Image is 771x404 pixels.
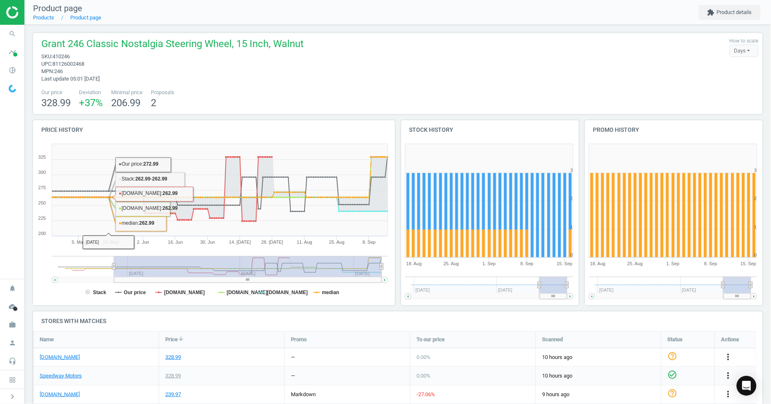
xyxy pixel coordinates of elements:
span: 10 hours ago [542,372,655,380]
label: How to scale [730,38,759,45]
tspan: median [322,290,339,295]
span: Status [668,336,683,343]
tspan: [DOMAIN_NAME] [164,290,205,295]
i: check_circle_outline [668,370,678,380]
text: 2 [754,196,757,201]
i: help_outline [668,351,678,361]
span: Deviation [79,89,103,96]
span: Name [40,336,54,343]
i: person [5,335,20,351]
span: Minimal price [111,89,143,96]
a: Products [33,14,54,21]
tspan: 2. Jun [137,240,149,245]
i: help_outline [668,388,678,398]
div: — [291,354,295,361]
text: 225 [38,216,46,221]
span: Our price [41,89,71,96]
span: Actions [721,336,740,343]
text: 1 [570,224,573,229]
span: Promo [291,336,307,343]
img: ajHJNr6hYgQAAAAASUVORK5CYII= [6,6,65,19]
span: 81126002468 [52,61,84,67]
a: [DOMAIN_NAME] [40,354,80,361]
h4: Price history [33,120,395,140]
i: extension [707,9,715,16]
text: 275 [38,185,46,190]
i: more_vert [723,352,733,362]
h4: Promo history [585,120,763,140]
span: 10 hours ago [542,354,655,361]
span: 246 [54,68,63,74]
tspan: 1. Sep [666,261,680,266]
tspan: Our price [124,290,146,295]
div: 328.99 [165,354,181,361]
h4: Stock history [401,120,579,140]
i: timeline [5,44,20,60]
tspan: 25. Aug [329,240,345,245]
tspan: 11. Aug [297,240,312,245]
text: 200 [38,231,46,236]
span: mpn : [41,68,54,74]
text: 0 [754,252,757,257]
div: — [291,372,295,380]
tspan: 18. Aug [590,261,605,266]
button: chevron_right [2,391,23,402]
tspan: 19. May [103,240,119,245]
span: To our price [416,336,445,343]
span: 206.99 [111,97,140,109]
button: more_vert [723,352,733,363]
tspan: 25. Aug [627,261,642,266]
i: chevron_right [7,392,17,402]
tspan: [DOMAIN_NAME] [227,290,268,295]
i: cloud_done [5,299,20,314]
tspan: 15. Sep [557,261,572,266]
tspan: Stack [93,290,106,295]
div: Open Intercom Messenger [737,376,757,396]
span: 9 hours ago [542,391,655,398]
span: sku : [41,53,52,59]
i: headset_mic [5,353,20,369]
tspan: 16. Jun [168,240,183,245]
span: Grant 246 Classic Nostalgia Steering Wheel, 15 Inch, Walnut [41,37,304,53]
a: Speedway Motors [40,372,82,380]
h4: Stores with matches [33,311,763,331]
div: Days [730,45,759,57]
tspan: 25. Aug [443,261,459,266]
span: upc : [41,61,52,67]
text: 300 [38,170,46,175]
span: 0.00 % [416,354,431,360]
text: 3 [570,168,573,173]
i: more_vert [723,389,733,399]
i: search [5,26,20,42]
tspan: 8. Sep [704,261,718,266]
span: 0.00 % [416,373,431,379]
tspan: 14. [DATE] [229,240,251,245]
span: Last update 05:01 [DATE] [41,76,100,82]
i: work [5,317,20,333]
tspan: 1. Sep [483,261,496,266]
span: 410246 [52,53,70,59]
tspan: 8. Sep [520,261,533,266]
tspan: 18. Aug [406,261,421,266]
text: 1 [754,224,757,229]
img: wGWNvw8QSZomAAAAABJRU5ErkJggg== [9,85,16,93]
span: -27.06 % [416,391,435,397]
span: 328.99 [41,97,71,109]
span: Scanned [542,336,563,343]
i: more_vert [723,371,733,380]
tspan: 30. Jun [200,240,215,245]
div: 239.97 [165,391,181,398]
text: 250 [38,200,46,205]
span: +37 % [79,97,103,109]
tspan: 8. Sep [362,240,376,245]
i: notifications [5,280,20,296]
span: 2 [151,97,156,109]
span: Product page [33,3,82,13]
text: 3 [754,168,757,173]
span: markdown [291,391,316,397]
tspan: 15. Sep [741,261,757,266]
button: more_vert [723,389,733,400]
tspan: 28. [DATE] [261,240,283,245]
button: more_vert [723,371,733,381]
text: 2 [570,196,573,201]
